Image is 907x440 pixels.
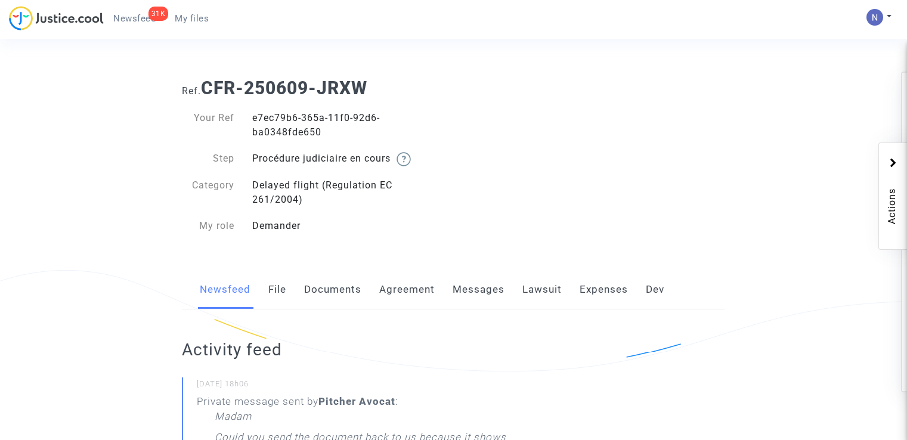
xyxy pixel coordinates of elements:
div: Step [173,151,243,166]
div: Procédure judiciaire en cours [243,151,454,166]
b: Pitcher Avocat [318,395,395,407]
a: File [268,270,286,309]
div: e7ec79b6-365a-11f0-92d6-ba0348fde650 [243,111,454,140]
a: Expenses [580,270,628,309]
a: My files [165,10,218,27]
span: Newsfeed [113,13,156,24]
small: [DATE] 18h06 [197,379,508,394]
div: 31K [148,7,169,21]
span: Ref. [182,85,201,97]
div: Demander [243,219,454,233]
a: Newsfeed [200,270,250,309]
img: jc-logo.svg [9,6,104,30]
div: My role [173,219,243,233]
a: Dev [646,270,664,309]
a: Messages [453,270,504,309]
b: CFR-250609-JRXW [201,78,367,98]
div: Category [173,178,243,207]
a: Documents [304,270,361,309]
p: Madam [215,409,252,430]
a: Lawsuit [522,270,562,309]
img: ACg8ocLbdXnmRFmzhNqwOPt_sjleXT1r-v--4sGn8-BO7_nRuDcVYw=s96-c [866,9,883,26]
span: Actions [885,155,899,243]
div: Delayed flight (Regulation EC 261/2004) [243,178,454,207]
a: 31KNewsfeed [104,10,165,27]
span: My files [175,13,209,24]
div: Your Ref [173,111,243,140]
a: Agreement [379,270,435,309]
img: help.svg [397,152,411,166]
h2: Activity feed [182,339,508,360]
